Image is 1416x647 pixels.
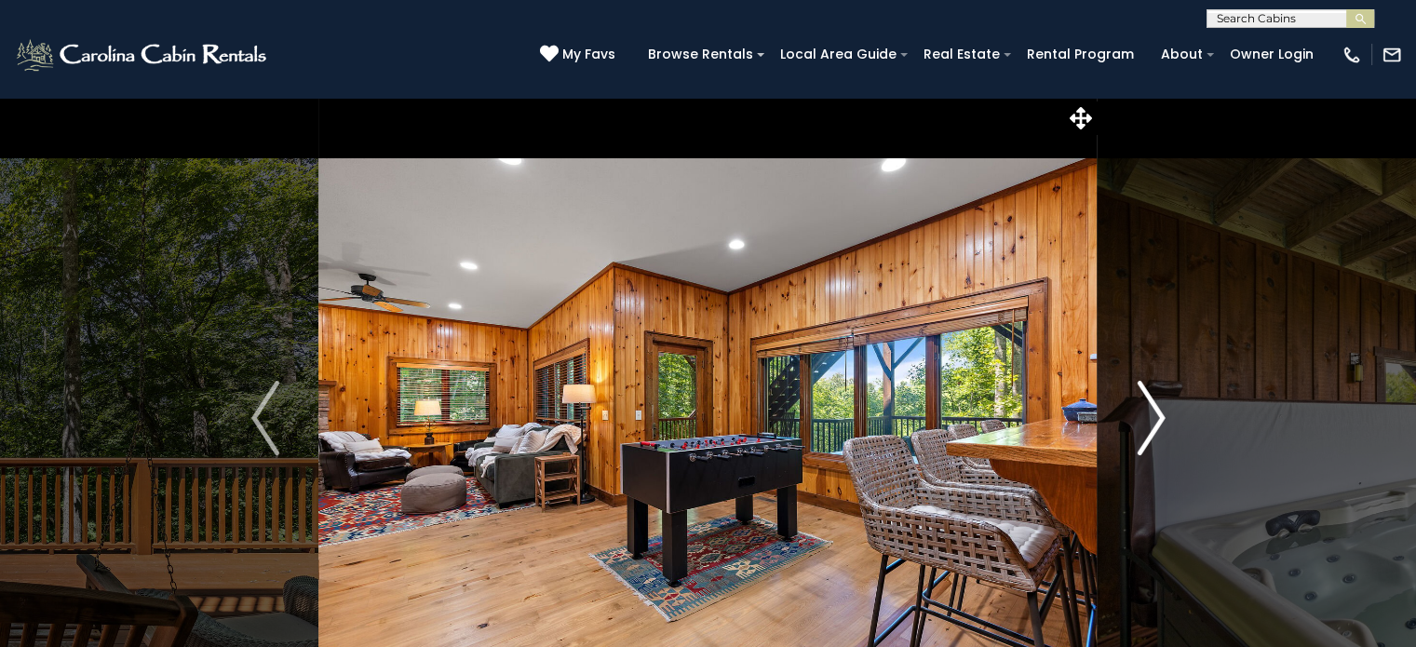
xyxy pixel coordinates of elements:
[1137,381,1165,455] img: arrow
[914,40,1009,69] a: Real Estate
[639,40,762,69] a: Browse Rentals
[1342,45,1362,65] img: phone-regular-white.png
[540,45,620,65] a: My Favs
[771,40,906,69] a: Local Area Guide
[1220,40,1323,69] a: Owner Login
[1152,40,1212,69] a: About
[1382,45,1402,65] img: mail-regular-white.png
[562,45,615,64] span: My Favs
[14,36,272,74] img: White-1-2.png
[1018,40,1143,69] a: Rental Program
[251,381,279,455] img: arrow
